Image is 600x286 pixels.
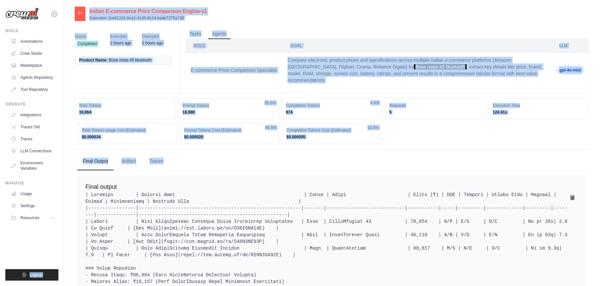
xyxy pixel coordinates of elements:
[8,200,58,211] a: Settings
[265,125,277,130] span: 84.5%
[82,134,173,140] dd: $0.000034
[109,57,152,63] span: Bose noiss 45 bluetooth
[389,110,482,115] dd: 5
[186,53,282,88] td: E-commerce Price Comparison Specialist
[183,110,275,115] dd: 18,990
[8,122,58,132] a: Traces Old
[5,269,58,281] button: Logout
[493,110,585,115] dd: 124.41s
[183,103,275,108] dt: Prompt Tokens
[82,128,173,133] dt: Total Tokens usage cost (Estimated)
[184,134,275,140] dd: $0.000028
[144,152,169,170] button: Traces
[8,36,58,47] a: Automations
[8,110,58,120] a: Integrations
[8,134,58,144] a: Traces
[8,60,58,71] a: Marketplace
[184,128,275,133] dt: Prompt Tokens Cost (Estimated)
[8,146,58,156] a: LLM Connections
[77,152,113,170] button: Final Output
[265,100,276,106] span: 95.6%
[557,65,584,75] span: gpt-4o-mini
[75,40,99,48] span: Completed
[142,33,163,40] span: Deployed
[186,29,206,39] button: Tasks
[75,33,99,40] span: Status
[8,72,58,83] a: Agents Repository
[287,134,378,140] dd: $0.000005
[110,41,131,45] time: September 23, 2025 at 15:59 IST
[85,183,117,190] span: Final output
[367,125,379,130] span: 15.5%
[30,272,42,278] span: Logout
[567,254,600,286] iframe: Chat Widget
[79,110,171,115] dd: 19,864
[8,158,58,174] a: Environment Variables
[5,28,58,33] div: Build
[5,8,39,20] img: Logo
[414,64,467,69] span: Bose noiss 45 bluetooth
[286,110,378,115] dd: 874
[79,57,107,63] span: Product Name:
[8,212,58,223] button: Resources
[282,53,552,88] td: Compare electronic product prices and specifications across multiple Indian e-commerce platforms ...
[286,103,378,108] dt: Completion Tokens
[89,7,207,15] h2: Indian E-commerce Price Comparison Engine-v1
[389,103,482,108] dt: Requests
[552,39,589,53] th: LLM
[8,188,58,199] a: Usage
[8,84,58,95] a: Tool Repository
[5,180,58,186] div: Manage
[142,41,163,45] time: September 23, 2025 at 15:41 IST
[370,100,379,106] span: 4.4%
[282,39,552,53] th: Goal
[89,15,207,21] p: Execution 2ce812d1-bca1-4145-8c24-bade7275a738
[186,39,282,53] th: Role
[116,152,141,170] button: Artifact
[8,48,58,59] a: Crew Studio
[493,103,585,108] dt: Execution Time
[5,102,58,107] div: Operate
[287,128,378,133] dt: Completion Tokens Cost (Estimated)
[20,215,39,221] span: Resources
[208,29,231,39] button: Agents
[110,33,131,40] span: Executed
[79,103,171,108] dt: Total Tokens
